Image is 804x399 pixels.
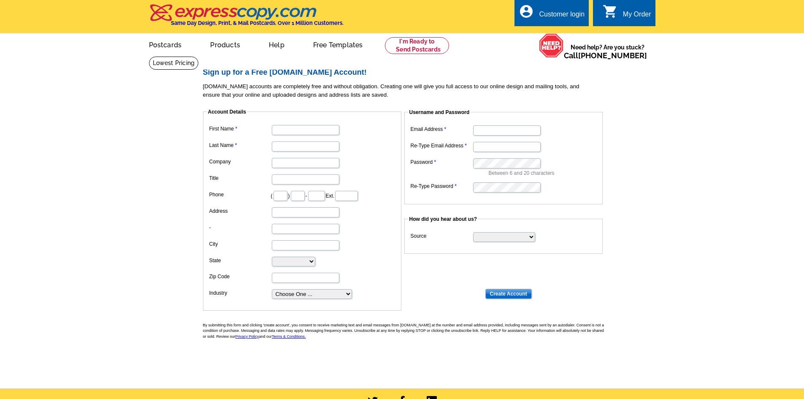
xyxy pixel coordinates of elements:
a: Products [197,34,254,54]
i: account_circle [519,4,534,19]
a: Same Day Design, Print, & Mail Postcards. Over 1 Million Customers. [149,10,344,26]
label: Last Name [209,141,271,149]
a: Help [255,34,298,54]
input: Create Account [485,289,532,299]
a: Postcards [135,34,195,54]
label: First Name [209,125,271,133]
div: My Order [623,11,651,22]
a: account_circle Customer login [519,9,585,20]
a: [PHONE_NUMBER] [578,51,647,60]
legend: Account Details [207,108,247,116]
dd: ( ) - Ext. [207,189,397,202]
label: Company [209,158,271,166]
label: Phone [209,191,271,198]
a: Terms & Conditions. [272,334,306,339]
a: Free Templates [300,34,376,54]
h2: Sign up for a Free [DOMAIN_NAME] Account! [203,68,608,77]
div: Customer login [539,11,585,22]
label: Industry [209,289,271,297]
label: Re-Type Email Address [411,142,472,149]
label: Email Address [411,125,472,133]
label: Source [411,232,472,240]
legend: How did you hear about us? [409,215,478,223]
label: Address [209,207,271,215]
img: help [539,33,564,58]
label: Title [209,174,271,182]
i: shopping_cart [603,4,618,19]
label: Password [411,158,472,166]
a: Privacy Policy [236,334,259,339]
a: shopping_cart My Order [603,9,651,20]
p: Between 6 and 20 characters [489,169,598,177]
span: Call [564,51,647,60]
legend: Username and Password [409,109,471,116]
span: Need help? Are you stuck? [564,43,651,60]
label: State [209,257,271,264]
p: [DOMAIN_NAME] accounts are completely free and without obligation. Creating one will give you ful... [203,82,608,99]
h4: Same Day Design, Print, & Mail Postcards. Over 1 Million Customers. [171,20,344,26]
p: By submitting this form and clicking 'create account', you consent to receive marketing text and ... [203,323,608,340]
label: Zip Code [209,273,271,280]
label: Re-Type Password [411,182,472,190]
label: - [209,224,271,231]
label: City [209,240,271,248]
